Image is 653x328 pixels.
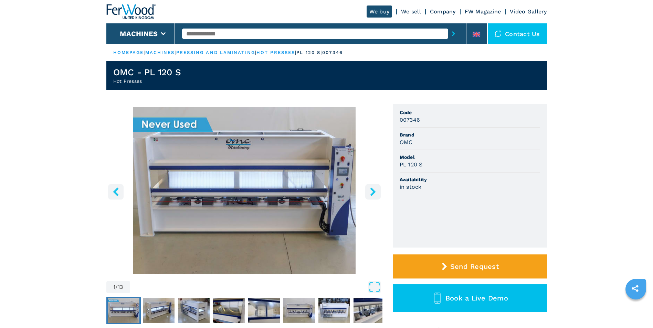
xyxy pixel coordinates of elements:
button: Go to Slide 6 [282,297,316,324]
button: submit-button [448,26,459,42]
img: 7c33a7bd64d49e00a054c4b750630bd7 [143,298,175,323]
h1: OMC - PL 120 S [113,67,181,78]
span: Brand [400,131,540,138]
button: Go to Slide 4 [212,297,246,324]
span: Send Request [450,262,499,271]
a: HOMEPAGE [113,50,144,55]
h3: PL 120 S [400,161,423,168]
button: Go to Slide 5 [247,297,281,324]
a: We sell [401,8,421,15]
button: Go to Slide 1 [106,297,141,324]
img: 7c00f8e96383b90c0492dd02daf18e62 [213,298,245,323]
span: / [115,284,118,290]
img: ea24e16b8346b4b7e6bf1f6d07d8fdc0 [318,298,350,323]
button: Go to Slide 2 [141,297,176,324]
h2: Hot Presses [113,78,181,85]
img: Hot Presses OMC PL 120 S [106,107,382,274]
img: c95df96a17926d8707052c2a07359b67 [108,298,139,323]
img: 2808e23ae96b7141fdc926b58a466f5d [178,298,210,323]
a: Company [430,8,456,15]
p: 007346 [322,50,343,56]
a: We buy [367,6,392,18]
span: 13 [118,284,123,290]
span: | [295,50,296,55]
button: Machines [120,30,158,38]
div: Contact us [488,23,547,44]
img: 15910221f494321e33797bb8ba8731e7 [354,298,385,323]
span: | [144,50,145,55]
span: Code [400,109,540,116]
a: Video Gallery [510,8,547,15]
span: 1 [113,284,115,290]
nav: Thumbnail Navigation [106,297,382,324]
button: Open Fullscreen [132,281,381,293]
span: Model [400,154,540,161]
img: 649c10caae215327eaba6bc35f1475aa [248,298,280,323]
img: Ferwood [106,4,156,19]
button: right-button [365,184,381,199]
h3: OMC [400,138,413,146]
button: Send Request [393,254,547,278]
button: Go to Slide 8 [352,297,387,324]
button: Go to Slide 7 [317,297,351,324]
button: Book a Live Demo [393,284,547,312]
a: machines [145,50,175,55]
span: Book a Live Demo [445,294,508,302]
button: left-button [108,184,124,199]
a: sharethis [626,280,644,297]
img: Contact us [495,30,502,37]
div: Go to Slide 1 [106,107,382,274]
h3: in stock [400,183,422,191]
span: Availability [400,176,540,183]
span: | [255,50,256,55]
h3: 007346 [400,116,420,124]
button: Go to Slide 3 [177,297,211,324]
a: pressing and laminating [176,50,255,55]
a: hot presses [256,50,295,55]
p: pl 120 s | [296,50,322,56]
a: FW Magazine [465,8,501,15]
span: | [175,50,176,55]
img: ca320460faea831b21162c3bd4a4300a [283,298,315,323]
